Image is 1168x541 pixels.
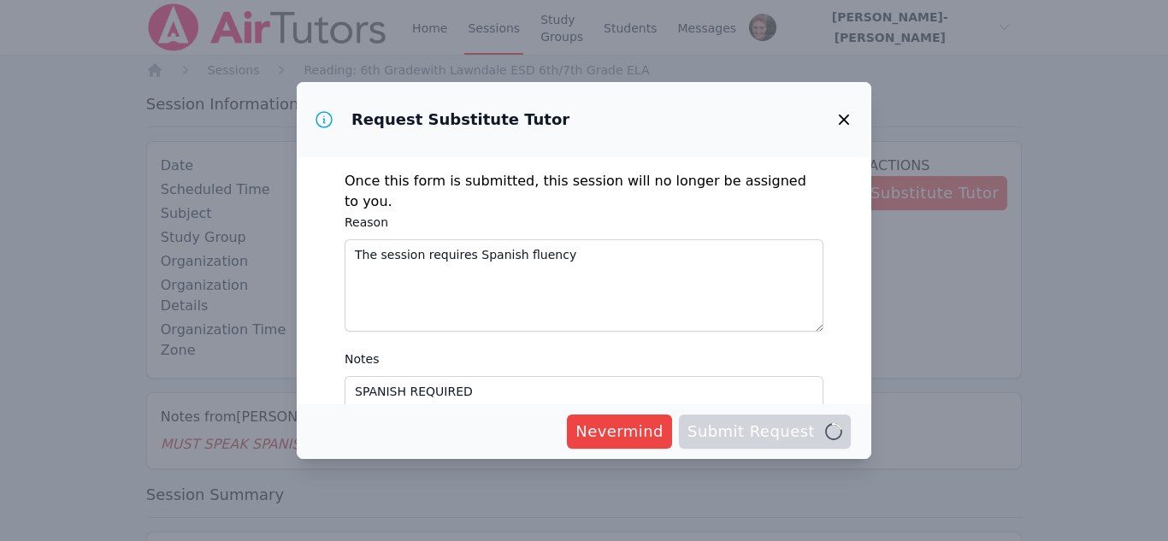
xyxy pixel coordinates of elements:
p: Once this form is submitted, this session will no longer be assigned to you. [345,171,823,212]
button: Nevermind [567,415,672,449]
span: Submit Request [687,420,842,444]
textarea: The session requires Spanish fluency [345,239,823,332]
label: Notes [345,349,823,369]
button: Submit Request [679,415,851,449]
textarea: SPANISH REQUIRED [345,376,823,468]
h3: Request Substitute Tutor [351,109,569,130]
label: Reason [345,212,823,232]
span: Nevermind [575,420,664,444]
